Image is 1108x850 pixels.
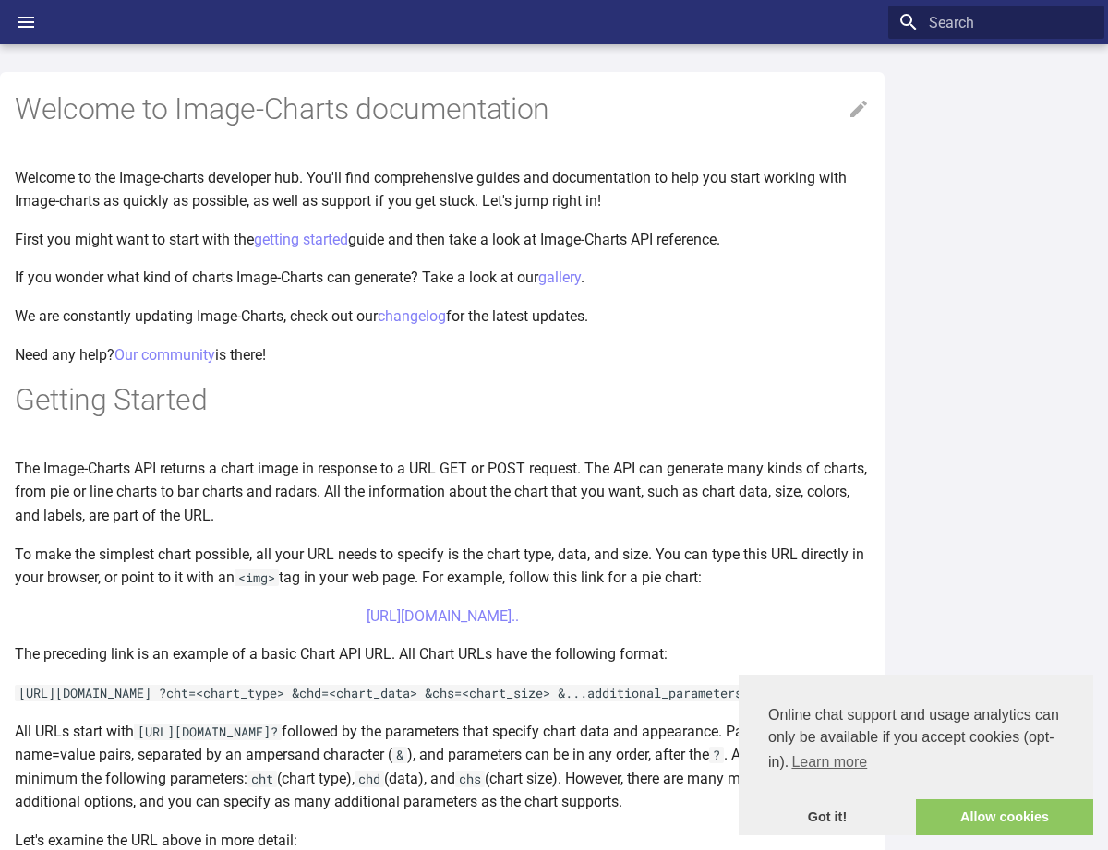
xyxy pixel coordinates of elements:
input: Search [888,6,1104,39]
p: Need any help? is there! [15,343,870,367]
code: <img> [235,569,279,586]
p: Welcome to the Image-charts developer hub. You'll find comprehensive guides and documentation to ... [15,166,870,213]
p: All URLs start with followed by the parameters that specify chart data and appearance. Parameters... [15,720,870,814]
p: First you might want to start with the guide and then take a look at Image-Charts API reference. [15,228,870,252]
code: ? [709,747,724,763]
code: & [392,747,407,763]
h1: Welcome to Image-Charts documentation [15,90,870,129]
p: The preceding link is an example of a basic Chart API URL. All Chart URLs have the following format: [15,642,870,666]
a: dismiss cookie message [739,799,916,836]
div: cookieconsent [739,675,1093,835]
p: The Image-Charts API returns a chart image in response to a URL GET or POST request. The API can ... [15,457,870,528]
a: [URL][DOMAIN_NAME].. [367,607,519,625]
p: If you wonder what kind of charts Image-Charts can generate? Take a look at our . [15,266,870,290]
a: changelog [378,307,446,325]
span: Online chat support and usage analytics can only be available if you accept cookies (opt-in). [768,704,1064,776]
a: getting started [254,231,348,248]
code: chs [455,771,485,787]
code: chd [355,771,384,787]
a: Our community [114,346,215,364]
p: To make the simplest chart possible, all your URL needs to specify is the chart type, data, and s... [15,543,870,590]
p: We are constantly updating Image-Charts, check out our for the latest updates. [15,305,870,329]
a: gallery [538,269,581,286]
code: [URL][DOMAIN_NAME] ?cht=<chart_type> &chd=<chart_data> &chs=<chart_size> &...additional_parameter... [15,685,768,701]
a: allow cookies [916,799,1093,836]
code: [URL][DOMAIN_NAME]? [134,724,282,740]
code: cht [247,771,277,787]
h1: Getting Started [15,381,870,420]
a: learn more about cookies [789,748,870,776]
